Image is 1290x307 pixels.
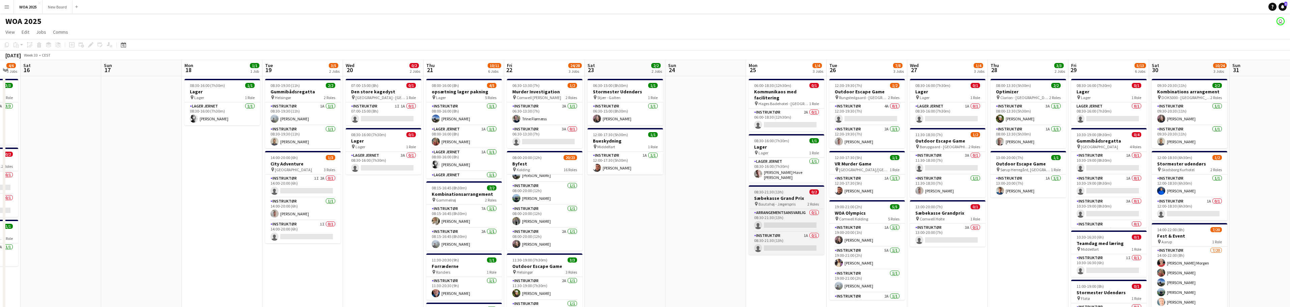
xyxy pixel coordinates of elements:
[587,102,663,125] app-card-role: Instruktør1/106:30-15:00 (8h30m)[PERSON_NAME]
[265,220,341,243] app-card-role: Instruktør1I0/114:00-20:00 (6h)
[346,128,421,175] div: 08:30-16:00 (7h30m)0/1Lager Lager1 RoleLager Jernet3A0/108:30-16:00 (7h30m)
[1132,132,1141,137] span: 0/4
[996,155,1023,160] span: 13:00-20:00 (7h)
[1132,284,1141,289] span: 0/1
[512,257,547,263] span: 11:30-19:00 (7h30m)
[1071,102,1147,125] app-card-role: Lager Jernet0/108:30-16:00 (7h30m)
[265,197,341,220] app-card-role: Instruktør1/114:00-20:00 (6h)[PERSON_NAME]
[487,270,496,275] span: 1 Role
[809,189,819,194] span: 0/2
[1000,95,1049,100] span: Clarion - [GEOGRAPHIC_DATA]
[1071,240,1147,246] h3: Teamdag med læring
[991,175,1066,197] app-card-role: Instruktør1A1/113:00-20:00 (7h)[PERSON_NAME]
[3,95,13,100] span: 1 Role
[1081,95,1091,100] span: Lager
[265,161,341,167] h3: City Adventure
[809,138,819,143] span: 1/1
[485,197,496,203] span: 2 Roles
[426,228,502,251] app-card-role: Instruktør2A1/108:15-16:45 (8h30m)[PERSON_NAME]
[1081,144,1118,149] span: [GEOGRAPHIC_DATA]
[517,270,533,275] span: Helsingør
[969,144,980,149] span: 2 Roles
[910,152,985,175] app-card-role: Instruktør3A0/111:30-18:30 (7h)
[426,148,502,171] app-card-role: Lager Jernet1A1/108:00-16:00 (8h)[PERSON_NAME]
[910,175,985,197] app-card-role: Instruktør1/111:30-18:30 (7h)[PERSON_NAME]
[1071,175,1147,197] app-card-role: Instruktør1A0/110:30-19:00 (8h30m)
[432,83,459,88] span: 08:00-16:00 (8h)
[749,134,824,183] div: 08:30-16:00 (7h30m)1/1Lager Lager1 RoleLager Jernet1/108:30-16:00 (7h30m)[PERSON_NAME] Have [PERS...
[809,83,819,88] span: 0/1
[1071,152,1147,175] app-card-role: Instruktør1A0/110:30-19:00 (8h30m)
[1071,231,1147,277] app-job-card: 10:30-16:30 (6h)0/1Teamdag med læring Middelfart1 RoleInstruktør1I0/110:30-16:30 (6h)
[512,83,540,88] span: 06:30-13:30 (7h)
[50,28,71,36] a: Comms
[104,62,112,68] span: Sun
[910,210,985,216] h3: Sæbekasse Grandprix
[406,95,416,100] span: 1 Role
[3,236,13,241] span: 1 Role
[270,83,300,88] span: 08:30-19:30 (11h)
[1152,79,1227,148] app-job-card: 09:30-20:30 (11h)2/2Kombinations arrangement DOK5000 - [GEOGRAPHIC_DATA]2 RolesInstruktør1/109:30...
[1077,284,1104,289] span: 11:00-19:00 (8h)
[1000,167,1051,172] span: Sørup Herregård, [GEOGRAPHIC_DATA]
[1152,102,1227,125] app-card-role: Instruktør1/109:30-20:30 (11h)[PERSON_NAME]
[587,152,663,175] app-card-role: Instruktør1A1/112:00-17:30 (5h30m)[PERSON_NAME]
[265,151,341,243] app-job-card: 14:00-20:00 (6h)1/3City Adventure [GEOGRAPHIC_DATA]3 RolesInstruktør1I2A0/114:00-20:00 (6h) Instr...
[1051,167,1061,172] span: 1 Role
[566,95,577,100] span: 2 Roles
[426,181,502,251] app-job-card: 08:15-16:45 (8h30m)2/2Kombinationsarrangement Gammelrøj2 RolesInstruktør7A1/108:15-16:45 (8h30m)[...
[487,83,496,88] span: 4/5
[597,95,621,100] span: Stjær - Galten
[1071,138,1147,144] h3: Gummibådsregatta
[587,89,663,95] h3: Stormester Udendørs
[351,83,378,88] span: 07:00-15:00 (8h)
[1212,155,1222,160] span: 1/2
[426,263,502,269] h3: Forræderne
[1077,83,1112,88] span: 08:30-16:00 (7h30m)
[910,224,985,247] app-card-role: Instruktør3A0/113:00-20:00 (7h)
[1,164,13,169] span: 2 Roles
[829,151,905,197] app-job-card: 12:30-17:30 (5h)1/1VR Murder Game [GEOGRAPHIC_DATA]/[GEOGRAPHIC_DATA]1 RoleInstruktør1A1/112:30-1...
[245,95,255,100] span: 1 Role
[991,79,1066,148] div: 08:00-13:30 (5h30m)2/2Optimizer Clarion - [GEOGRAPHIC_DATA]2 RolesInstruktør3A1/108:00-13:30 (5h3...
[42,0,73,13] button: New Board
[507,125,582,148] app-card-role: Instruktør3A0/106:30-13:30 (7h)
[915,204,943,209] span: 13:00-20:00 (7h)
[749,79,824,131] div: 06:00-18:30 (12h30m)0/1Kommunikaos med facilitering Hages Badehotel - [GEOGRAPHIC_DATA]1 RoleInst...
[587,79,663,125] div: 06:30-15:00 (8h30m)1/1Stormester Udendørs Stjær - Galten1 RoleInstruktør1/106:30-15:00 (8h30m)[PE...
[839,216,868,221] span: Comwell Kolding
[829,161,905,167] h3: VR Murder Game
[22,29,29,35] span: Edit
[436,197,456,203] span: Gammelrøj
[829,224,905,247] app-card-role: Instruktør1A1/119:00-20:00 (1h)[PERSON_NAME]
[426,89,502,95] h3: opsætning lager pakning
[910,128,985,197] app-job-card: 11:30-18:30 (7h)1/2Outdoor Escape Game Borupgaard - [GEOGRAPHIC_DATA]2 RolesInstruktør3A0/111:30-...
[1210,95,1222,100] span: 2 Roles
[1162,167,1195,172] span: Skodsborg Kurhotel
[426,171,502,194] app-card-role: Lager Jernet1/108:00-16:00 (8h)
[507,102,582,125] app-card-role: Instruktør2A1/106:30-13:30 (7h)Trine Flørnæss
[807,202,819,207] span: 2 Roles
[809,101,819,106] span: 1 Role
[426,62,435,68] span: Thu
[5,29,15,35] span: View
[1210,167,1222,172] span: 2 Roles
[1071,128,1147,228] div: 10:30-19:00 (8h30m)0/4Gummibådsregatta [GEOGRAPHIC_DATA]4 RolesInstruktør1A0/110:30-19:00 (8h30m)...
[355,144,365,149] span: Lager
[915,83,950,88] span: 08:30-16:00 (7h30m)
[1157,155,1192,160] span: 12:00-18:30 (6h30m)
[1071,254,1147,277] app-card-role: Instruktør1I0/110:30-16:30 (6h)
[566,270,577,275] span: 3 Roles
[507,79,582,148] div: 06:30-13:30 (7h)1/2Murder Investigation Comwell [PERSON_NAME]2 RolesInstruktør2A1/106:30-13:30 (7...
[829,175,905,197] app-card-role: Instruktør1A1/112:30-17:30 (5h)[PERSON_NAME]
[991,151,1066,197] app-job-card: 13:00-20:00 (7h)1/1Outdoor Escape Game Sørup Herregård, [GEOGRAPHIC_DATA]1 RoleInstruktør1A1/113:...
[991,102,1066,125] app-card-role: Instruktør3A1/108:00-13:30 (5h30m)[PERSON_NAME]
[42,53,51,58] div: CEST
[829,79,905,148] div: 12:30-19:30 (7h)1/2Outdoor Escape Game Rungstedgaard - [GEOGRAPHIC_DATA]2 RolesInstruktør4A0/112:...
[426,253,502,300] app-job-card: 11:30-20:30 (9h)1/1Forræderne Randers1 RoleInstruktør1/111:30-20:30 (9h)[PERSON_NAME]
[1162,95,1210,100] span: DOK5000 - [GEOGRAPHIC_DATA]
[346,89,421,95] h3: Den store kagedyst
[5,16,41,26] h1: WOA 2025
[487,185,496,190] span: 2/2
